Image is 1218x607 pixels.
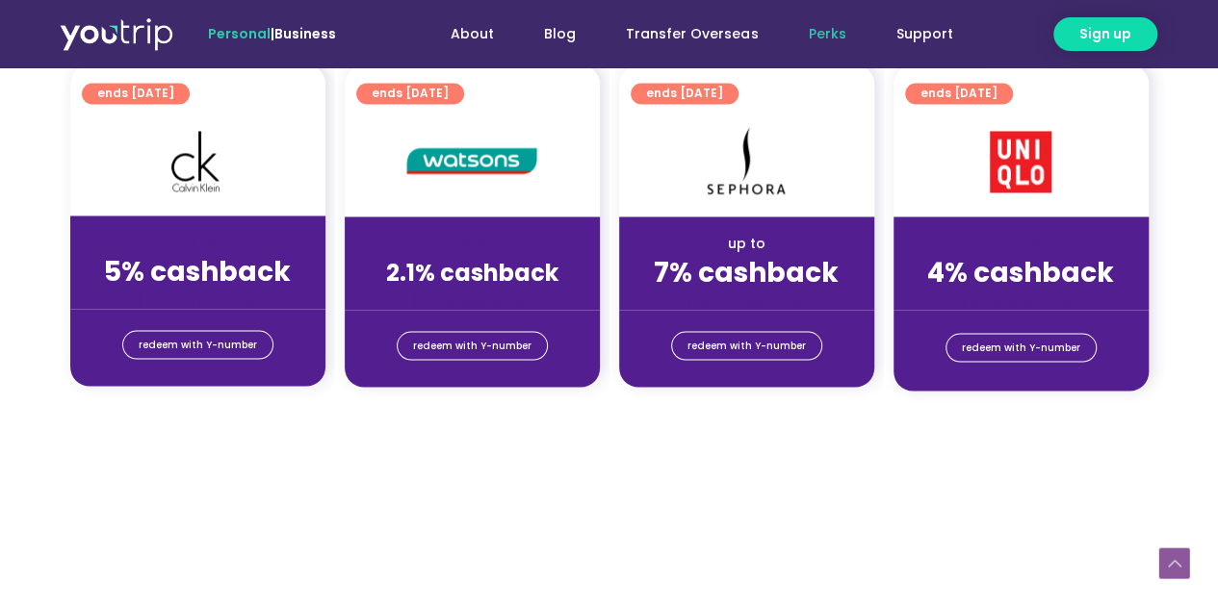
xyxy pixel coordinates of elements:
[122,330,273,359] a: redeem with Y-number
[1053,17,1157,51] a: Sign up
[920,83,998,104] span: ends [DATE]
[372,83,449,104] span: ends [DATE]
[397,331,548,360] a: redeem with Y-number
[783,16,870,52] a: Perks
[360,290,584,310] div: (for stays only)
[870,16,977,52] a: Support
[86,233,310,253] div: up to
[519,16,601,52] a: Blog
[139,331,257,358] span: redeem with Y-number
[687,332,806,359] span: redeem with Y-number
[635,290,859,310] div: (for stays only)
[97,83,174,104] span: ends [DATE]
[360,234,584,254] div: up to
[208,24,336,43] span: |
[646,83,723,104] span: ends [DATE]
[386,256,558,288] strong: 2.1% cashback
[208,24,271,43] span: Personal
[413,332,531,359] span: redeem with Y-number
[426,16,519,52] a: About
[909,234,1133,254] div: up to
[82,83,190,104] a: ends [DATE]
[388,16,977,52] nav: Menu
[671,331,822,360] a: redeem with Y-number
[946,333,1097,362] a: redeem with Y-number
[86,289,310,309] div: (for stays only)
[905,83,1013,104] a: ends [DATE]
[356,83,464,104] a: ends [DATE]
[104,252,291,290] strong: 5% cashback
[274,24,336,43] a: Business
[1079,24,1131,44] span: Sign up
[601,16,783,52] a: Transfer Overseas
[962,334,1080,361] span: redeem with Y-number
[654,253,839,291] strong: 7% cashback
[631,83,739,104] a: ends [DATE]
[635,234,859,254] div: up to
[909,290,1133,310] div: (for stays only)
[927,253,1114,291] strong: 4% cashback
